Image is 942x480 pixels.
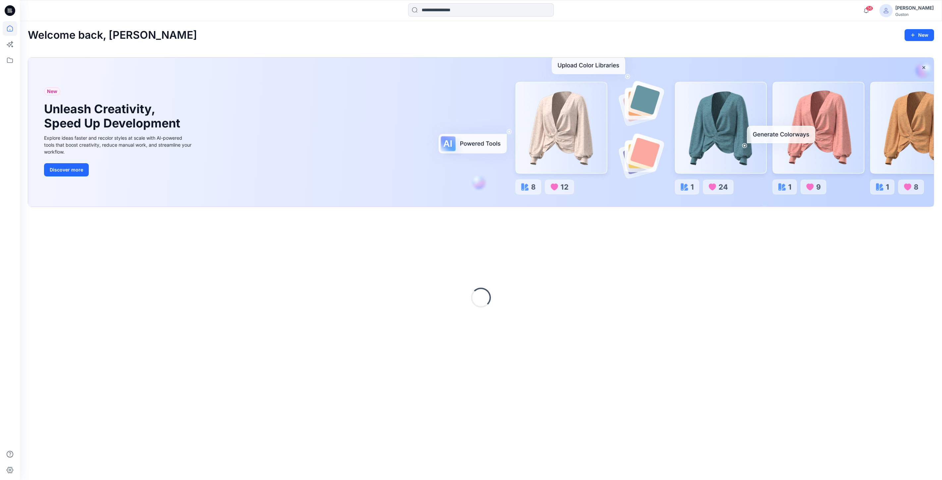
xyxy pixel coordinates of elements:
[905,29,934,41] button: New
[44,163,193,176] a: Discover more
[44,134,193,155] div: Explore ideas faster and recolor styles at scale with AI-powered tools that boost creativity, red...
[895,12,934,17] div: Guston
[895,4,934,12] div: [PERSON_NAME]
[47,87,57,95] span: New
[883,8,889,13] svg: avatar
[44,102,183,130] h1: Unleash Creativity, Speed Up Development
[866,6,873,11] span: 58
[28,29,197,41] h2: Welcome back, [PERSON_NAME]
[44,163,89,176] button: Discover more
